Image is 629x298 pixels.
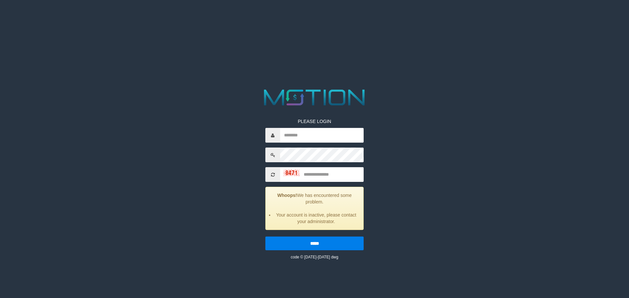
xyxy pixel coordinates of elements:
[259,87,370,108] img: MOTION_logo.png
[265,118,364,125] p: PLEASE LOGIN
[277,193,297,198] strong: Whoops!
[274,212,358,225] li: Your account is inactive, please contact your administrator.
[283,169,300,176] img: captcha
[291,255,338,259] small: code © [DATE]-[DATE] dwg
[265,187,364,230] div: We has encountered some problem.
